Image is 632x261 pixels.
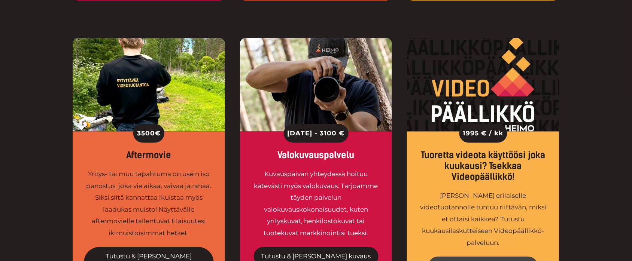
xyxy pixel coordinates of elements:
[251,150,381,161] div: Valokuvauspalvelu
[284,124,349,143] div: [DATE] - 3100 €
[155,128,161,140] span: €
[240,38,392,132] img: valokuvaus yrityksille tukee videotuotantoa
[73,38,225,132] img: Videopäällikkö kameran kanssa kuvaushommissa luonnossa.
[84,169,214,239] div: Yritys- tai muu tapahtuma on usein iso panostus, joka vie aikaa, vaivaa ja rahaa. Siksi siitä kan...
[459,124,507,143] div: 1995 € / kk
[418,150,548,182] div: Tuoretta videota käyttöösi joka kuukausi? Tsekkaa Videopäällikkö!
[407,38,559,132] img: Videopäällikkö tuo videotuotannon ammattilaisen markkinointitiimiisi.
[418,190,548,249] div: [PERSON_NAME] erilaiselle videotuotannolle tuntuu riittävän, miksi et ottaisi kaikkea? Tutustu ku...
[84,150,214,161] div: Aftermovie
[133,124,164,143] div: 3500
[251,169,381,239] div: Kuvauspäivän yhteydessä hoituu kätevästi myös valokuvaus. Tarjoamme täyden palvelun valokuvauskok...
